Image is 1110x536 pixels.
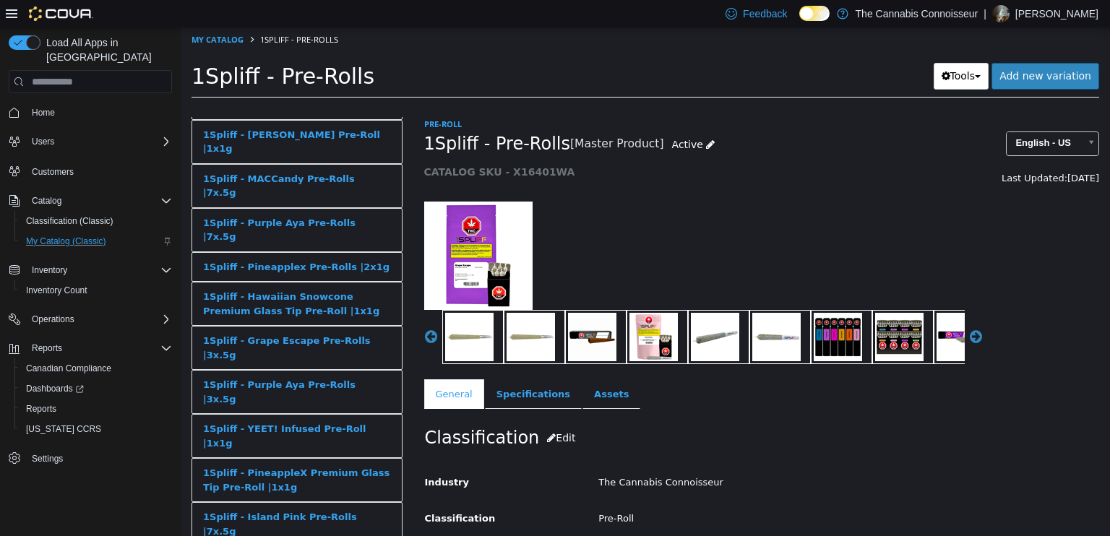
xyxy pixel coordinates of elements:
a: General [244,353,304,383]
span: Settings [32,453,63,464]
a: [US_STATE] CCRS [20,420,107,438]
button: Users [3,131,178,152]
button: Canadian Compliance [14,358,178,379]
span: Operations [32,314,74,325]
div: 1Spliff - Pineapplex Pre-Rolls |2x1g [22,233,209,248]
a: English - US [825,105,918,129]
span: Feedback [743,7,787,21]
span: Inventory [26,261,172,279]
a: Canadian Compliance [20,360,117,377]
div: 1Spliff - Island Pink Pre-Rolls |7x.5g [22,483,210,511]
a: My Catalog [11,7,63,18]
span: Reports [32,342,62,354]
p: The Cannabis Connoisseur [856,5,978,22]
span: Customers [26,162,172,180]
button: Settings [3,448,178,469]
button: My Catalog (Classic) [14,231,178,251]
p: | [984,5,986,22]
p: [PERSON_NAME] [1015,5,1098,22]
button: [US_STATE] CCRS [14,419,178,439]
span: My Catalog (Classic) [20,233,172,250]
span: 1Spliff - Pre-Rolls [79,7,158,18]
button: Next [788,303,802,317]
span: Canadian Compliance [26,363,111,374]
span: 1Spliff - Pre-Rolls [11,37,194,62]
span: Home [26,103,172,121]
span: Customers [32,166,74,178]
div: 1Spliff - Grape Escape Pre-Rolls |3x.5g [22,307,210,335]
img: 150 [244,175,352,283]
div: 1Spliff - PineappleX Premium Glass Tip Pre-Roll |1x1g [22,439,210,467]
button: Tools [753,36,809,63]
div: Candice Flynt [992,5,1010,22]
a: Add new variation [811,36,918,63]
span: Users [26,133,172,150]
span: English - US [826,105,899,128]
small: [Master Product] [390,112,483,124]
div: 1Spliff - YEET! Infused Pre-Roll |1x1g [22,395,210,423]
button: Classification (Classic) [14,211,178,231]
button: Edit [358,398,403,425]
h2: Classification [244,398,918,425]
button: Home [3,102,178,123]
span: Active [491,112,522,124]
span: Catalog [26,192,172,209]
span: Classification (Classic) [26,215,113,227]
div: 1Spliff - Purple Aya Pre-Rolls |7x.5g [22,189,210,217]
span: [DATE] [887,146,918,157]
div: Pre-Roll [407,480,929,505]
button: Catalog [26,192,67,209]
div: 1Spliff - Purple Aya Pre-Rolls |3x.5g [22,351,210,379]
div: 1Spliff - [PERSON_NAME] Pre-Roll |1x1g [22,101,210,129]
img: Cova [29,7,93,21]
span: 1Spliff - Pre-Rolls [244,106,390,129]
span: Settings [26,449,172,467]
a: Dashboards [20,380,90,397]
span: Inventory Count [20,282,172,299]
button: Operations [26,311,80,328]
a: Customers [26,163,79,181]
a: My Catalog (Classic) [20,233,112,250]
h5: CATALOG SKU - X16401WA [244,139,744,152]
button: Inventory Count [14,280,178,301]
span: Load All Apps in [GEOGRAPHIC_DATA] [40,35,172,64]
a: Inventory Count [20,282,93,299]
div: 1Spliff - MACCandy Pre-Rolls |7x.5g [22,145,210,173]
button: Reports [14,399,178,419]
button: Inventory [3,260,178,280]
span: Reports [26,403,56,415]
span: Reports [26,340,172,357]
a: Settings [26,450,69,467]
span: [US_STATE] CCRS [26,423,101,435]
div: 1Spliff - Hawaiian Snowcone Premium Glass Tip Pre-Roll |1x1g [22,263,210,291]
span: Classification [244,486,315,497]
button: Catalog [3,191,178,211]
a: Assets [402,353,460,383]
span: Dashboards [20,380,172,397]
a: Classification (Classic) [20,212,119,230]
button: Reports [3,338,178,358]
nav: Complex example [9,96,172,506]
button: Customers [3,160,178,181]
a: Pre-Roll [244,92,281,103]
span: Canadian Compliance [20,360,172,377]
span: Users [32,136,54,147]
span: Classification (Classic) [20,212,172,230]
button: Previous [244,303,258,317]
span: Dark Mode [799,21,800,22]
a: Specifications [304,353,401,383]
span: Catalog [32,195,61,207]
button: Inventory [26,261,73,279]
span: Dashboards [26,383,84,394]
span: Inventory [32,264,67,276]
div: The Cannabis Connoisseur [407,444,929,469]
span: Home [32,107,55,118]
span: Reports [20,400,172,418]
a: Dashboards [14,379,178,399]
span: Inventory Count [26,285,87,296]
button: Operations [3,309,178,329]
a: Reports [20,400,62,418]
span: Last Updated: [821,146,887,157]
a: Home [26,104,61,121]
button: Reports [26,340,68,357]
